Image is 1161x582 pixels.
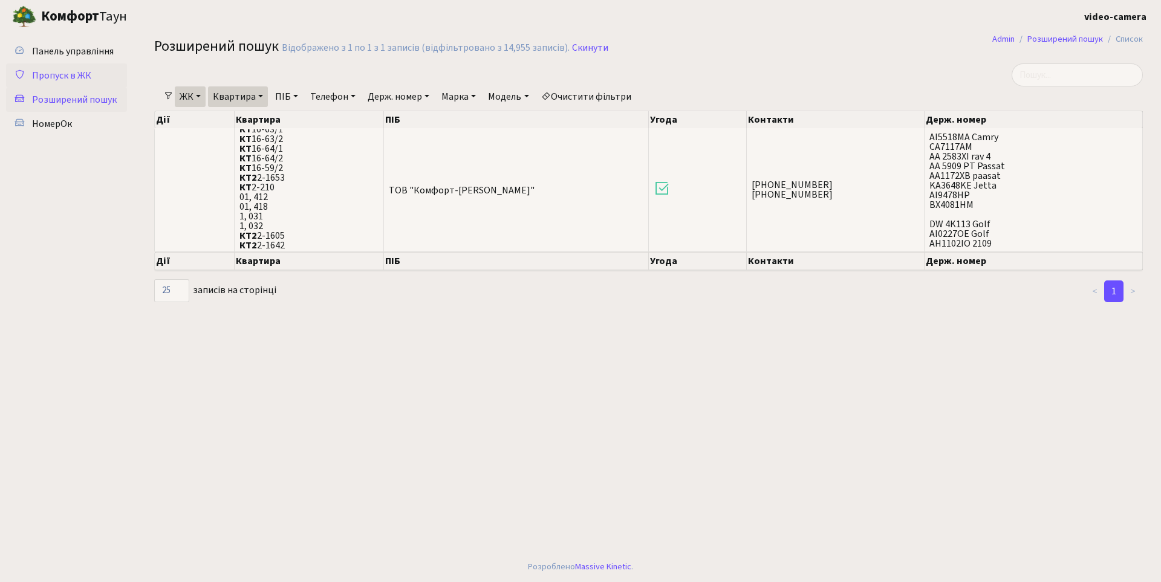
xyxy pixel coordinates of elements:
th: Контакти [747,252,924,270]
label: записів на сторінці [154,279,276,302]
b: КТ [239,152,252,165]
div: Розроблено . [528,560,633,574]
th: ПІБ [384,111,649,128]
th: ПІБ [384,252,649,270]
span: Таун [41,7,127,27]
a: video-camera [1084,10,1146,24]
a: НомерОк [6,112,127,136]
th: Дії [155,252,235,270]
a: Розширений пошук [1027,33,1103,45]
span: [PHONE_NUMBER] [PHONE_NUMBER] [752,180,919,199]
th: Держ. номер [925,252,1143,270]
img: logo.png [12,5,36,29]
b: КТ2 [239,229,257,242]
th: Дії [155,111,235,128]
span: 16-49 16-51 16-58 16-66 16-71 16-81 16-76 16-53/1 16-53/2 16-54/1 16-54/2 16-59/1 16-63/1 16-63/2... [239,129,379,250]
a: Admin [992,33,1015,45]
th: Держ. номер [925,111,1143,128]
a: Модель [483,86,533,107]
b: КТ [239,132,252,146]
th: Угода [649,252,747,270]
th: Квартира [235,111,384,128]
a: 1 [1104,280,1124,302]
span: Розширений пошук [154,36,279,57]
b: КТ [239,181,252,194]
span: ТОВ "Комфорт-[PERSON_NAME]" [389,184,535,197]
b: КТ2 [239,239,257,252]
b: КТ2 [239,248,257,262]
a: Телефон [305,86,360,107]
a: Massive Kinetic [575,560,631,573]
th: Угода [649,111,747,128]
a: Скинути [572,42,608,54]
a: Марка [437,86,481,107]
b: КТ2 [239,171,257,184]
nav: breadcrumb [974,27,1161,52]
th: Контакти [747,111,924,128]
a: Розширений пошук [6,88,127,112]
a: Панель управління [6,39,127,63]
b: Комфорт [41,7,99,26]
a: ЖК [175,86,206,107]
a: Держ. номер [363,86,434,107]
div: Відображено з 1 по 1 з 1 записів (відфільтровано з 14,955 записів). [282,42,570,54]
input: Пошук... [1012,63,1143,86]
a: Квартира [208,86,268,107]
a: Очистити фільтри [536,86,636,107]
b: КТ [239,161,252,175]
button: Переключити навігацію [151,7,181,27]
a: ПІБ [270,86,303,107]
span: Панель управління [32,45,114,58]
span: Розширений пошук [32,93,117,106]
span: Пропуск в ЖК [32,69,91,82]
a: Пропуск в ЖК [6,63,127,88]
b: КТ [239,142,252,155]
th: Квартира [235,252,384,270]
span: AP3523EK АН 0400 ОС АА8787АР MIUADS A5 КА1081МВ X5 АА3830ЕІ 320 MFF996 AE2770XT 7 AA5127KT X3 AX9... [929,129,1137,250]
b: КТ [239,123,252,136]
select: записів на сторінці [154,279,189,302]
li: Список [1103,33,1143,46]
span: НомерОк [32,117,72,131]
